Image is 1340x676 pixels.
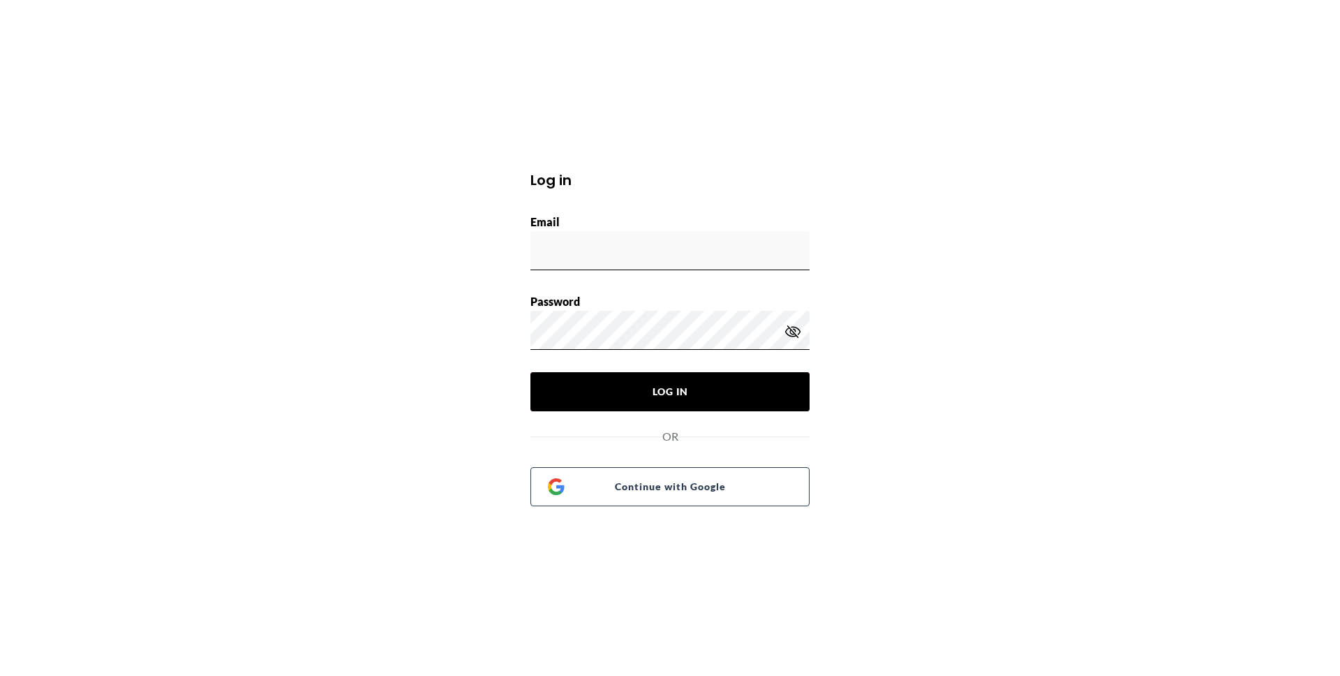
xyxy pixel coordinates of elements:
[530,295,580,308] label: Password
[565,477,792,497] span: Continue with Google
[530,372,810,411] button: Log In
[530,428,810,445] div: OR
[530,170,810,191] h1: Log in
[530,215,560,228] label: Email
[530,467,810,506] a: Continue with Google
